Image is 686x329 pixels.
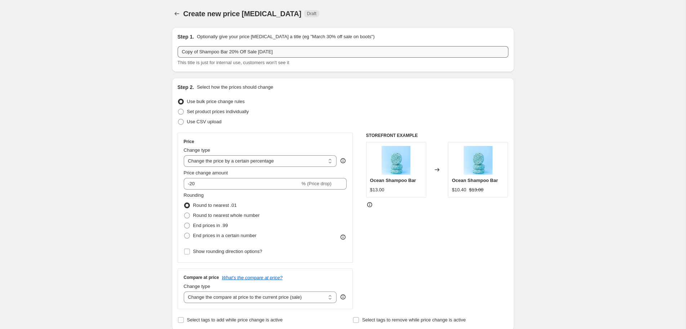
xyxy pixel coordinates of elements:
[184,192,204,198] span: Rounding
[184,170,228,175] span: Price change amount
[193,223,228,228] span: End prices in .99
[184,147,210,153] span: Change type
[307,11,316,17] span: Draft
[184,139,194,145] h3: Price
[197,84,273,91] p: Select how the prices should change
[187,317,283,323] span: Select tags to add while price change is active
[184,178,300,190] input: -15
[302,181,331,186] span: % (Price drop)
[339,157,347,164] div: help
[178,46,508,58] input: 30% off holiday sale
[193,213,260,218] span: Round to nearest whole number
[222,275,283,280] button: What's the compare at price?
[370,186,384,194] div: $13.00
[193,233,257,238] span: End prices in a certain number
[464,146,493,175] img: 619A8229_80x.jpg
[197,33,374,40] p: Optionally give your price [MEDICAL_DATA] a title (eg "March 30% off sale on boots")
[187,119,222,124] span: Use CSV upload
[184,284,210,289] span: Change type
[452,178,498,183] span: Ocean Shampoo Bar
[362,317,466,323] span: Select tags to remove while price change is active
[452,186,466,194] div: $10.40
[187,99,245,104] span: Use bulk price change rules
[184,275,219,280] h3: Compare at price
[370,178,416,183] span: Ocean Shampoo Bar
[178,84,194,91] h2: Step 2.
[183,10,302,18] span: Create new price [MEDICAL_DATA]
[193,249,262,254] span: Show rounding direction options?
[339,293,347,301] div: help
[366,133,508,138] h6: STOREFRONT EXAMPLE
[382,146,410,175] img: 619A8229_80x.jpg
[178,33,194,40] h2: Step 1.
[193,203,237,208] span: Round to nearest .01
[187,109,249,114] span: Set product prices individually
[172,9,182,19] button: Price change jobs
[469,186,484,194] strike: $13.00
[178,60,289,65] span: This title is just for internal use, customers won't see it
